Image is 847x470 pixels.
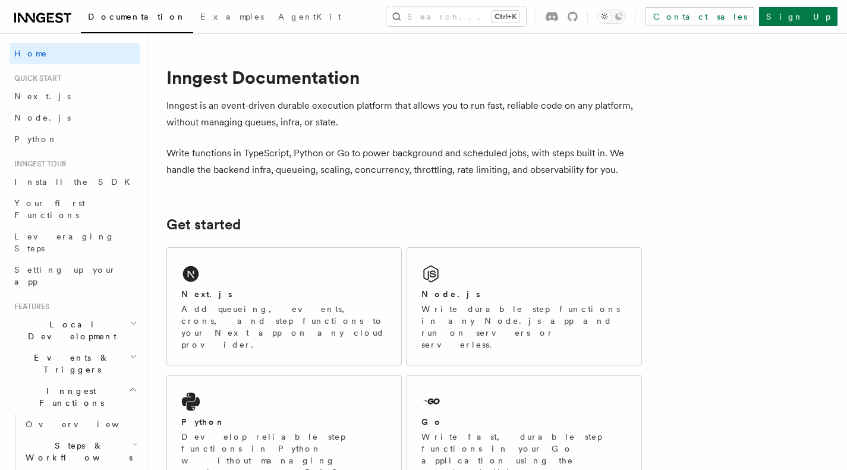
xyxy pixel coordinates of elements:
a: Leveraging Steps [10,226,140,259]
span: Steps & Workflows [21,440,133,463]
a: Documentation [81,4,193,33]
a: Next.js [10,86,140,107]
p: Write functions in TypeScript, Python or Go to power background and scheduled jobs, with steps bu... [166,145,642,178]
a: Setting up your app [10,259,140,292]
span: Quick start [10,74,61,83]
h2: Next.js [181,288,232,300]
span: Documentation [88,12,186,21]
span: Your first Functions [14,198,85,220]
button: Steps & Workflows [21,435,140,468]
span: Next.js [14,92,71,101]
a: Contact sales [646,7,754,26]
span: Local Development [10,318,130,342]
kbd: Ctrl+K [492,11,519,23]
span: AgentKit [278,12,341,21]
span: Install the SDK [14,177,137,187]
a: Home [10,43,140,64]
button: Local Development [10,314,140,347]
span: Python [14,134,58,144]
h2: Node.js [421,288,480,300]
a: AgentKit [271,4,348,32]
h1: Inngest Documentation [166,67,642,88]
p: Write durable step functions in any Node.js app and run on servers or serverless. [421,303,627,351]
span: Node.js [14,113,71,122]
button: Inngest Functions [10,380,140,414]
a: Node.jsWrite durable step functions in any Node.js app and run on servers or serverless. [407,247,642,365]
p: Add queueing, events, crons, and step functions to your Next app on any cloud provider. [181,303,387,351]
a: Node.js [10,107,140,128]
a: Next.jsAdd queueing, events, crons, and step functions to your Next app on any cloud provider. [166,247,402,365]
span: Inngest Functions [10,385,128,409]
a: Sign Up [759,7,837,26]
h2: Go [421,416,443,428]
a: Overview [21,414,140,435]
a: Python [10,128,140,150]
p: Inngest is an event-driven durable execution platform that allows you to run fast, reliable code ... [166,97,642,131]
a: Install the SDK [10,171,140,193]
span: Leveraging Steps [14,232,115,253]
span: Overview [26,419,148,429]
button: Events & Triggers [10,347,140,380]
span: Events & Triggers [10,352,130,376]
a: Examples [193,4,271,32]
a: Get started [166,216,241,233]
h2: Python [181,416,225,428]
span: Inngest tour [10,159,67,169]
a: Your first Functions [10,193,140,226]
span: Features [10,302,49,311]
button: Search...Ctrl+K [386,7,526,26]
span: Examples [200,12,264,21]
button: Toggle dark mode [597,10,626,24]
span: Home [14,48,48,59]
span: Setting up your app [14,265,116,286]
